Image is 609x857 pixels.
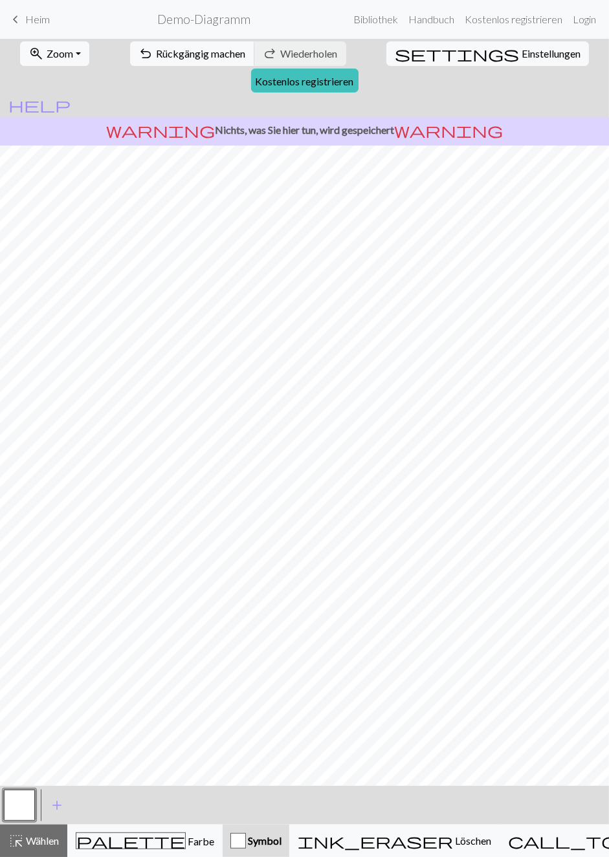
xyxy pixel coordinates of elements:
span: add [49,796,65,814]
font: Farbe [188,835,214,847]
font: Bibliothek [353,13,398,25]
font: Wählen [26,834,59,847]
span: undo [138,45,154,63]
font: Kostenlos registrieren [256,75,354,87]
font: Rückgängig machen [157,47,246,60]
button: Symbol [223,825,289,857]
span: warning [394,121,503,139]
font: Nichts, was Sie hier tun, wird gespeichert [215,124,394,136]
font: Kostenlos registrieren [465,13,562,25]
i: Settings [395,46,519,61]
a: Kostenlos registrieren [460,6,568,32]
span: ink_eraser [298,832,453,850]
span: keyboard_arrow_left [8,10,23,28]
span: highlight_alt [8,832,24,850]
font: Zoom [47,47,73,60]
a: Kostenlos registrieren [251,69,359,92]
font: Löschen [455,834,491,847]
a: Heim [8,8,50,30]
a: Bibliothek [348,6,403,32]
button: Farbe [67,825,223,857]
font: Handbuch [408,13,454,25]
button: Zoom [20,41,89,66]
span: warning [106,121,215,139]
font: Symbol [248,834,282,847]
span: help [8,96,71,114]
span: palette [76,832,185,850]
a: Handbuch [403,6,460,32]
font: Einstellungen [522,47,581,60]
button: SettingsEinstellungen [386,41,589,66]
span: zoom_in [28,45,44,63]
font: Heim [25,13,50,25]
a: Login [568,6,601,32]
span: settings [395,45,519,63]
button: Löschen [289,825,500,857]
button: Rückgängig machen [130,41,255,66]
font: Demo-Diagramm [158,12,251,27]
font: Login [573,13,596,25]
